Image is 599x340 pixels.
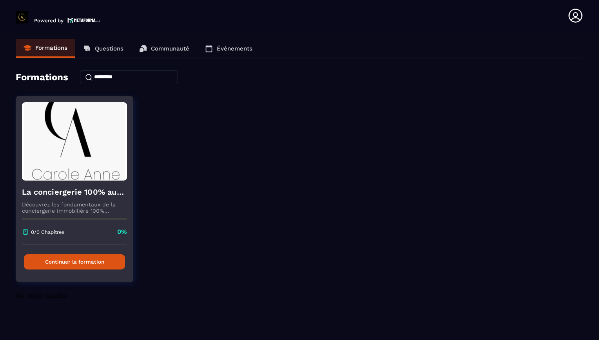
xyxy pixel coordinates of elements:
[217,45,252,52] p: Événements
[117,228,127,236] p: 0%
[16,39,75,58] a: Formations
[197,39,260,58] a: Événements
[22,186,127,197] h4: La conciergerie 100% automatisée
[31,229,65,235] p: 0/0 Chapitres
[75,39,131,58] a: Questions
[131,39,197,58] a: Communauté
[16,72,68,83] h4: Formations
[35,44,67,51] p: Formations
[22,201,127,214] p: Découvrez les fondamentaux de la conciergerie immobilière 100% automatisée. Cette formation est c...
[22,102,127,181] img: formation-background
[16,96,143,292] a: formation-backgroundLa conciergerie 100% automatiséeDécouvrez les fondamentaux de la conciergerie...
[95,45,123,52] p: Questions
[151,45,189,52] p: Communauté
[24,254,125,269] button: Continuer la formation
[67,17,100,24] img: logo
[16,11,28,24] img: logo-branding
[16,292,67,299] span: No more results!
[34,18,64,24] p: Powered by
